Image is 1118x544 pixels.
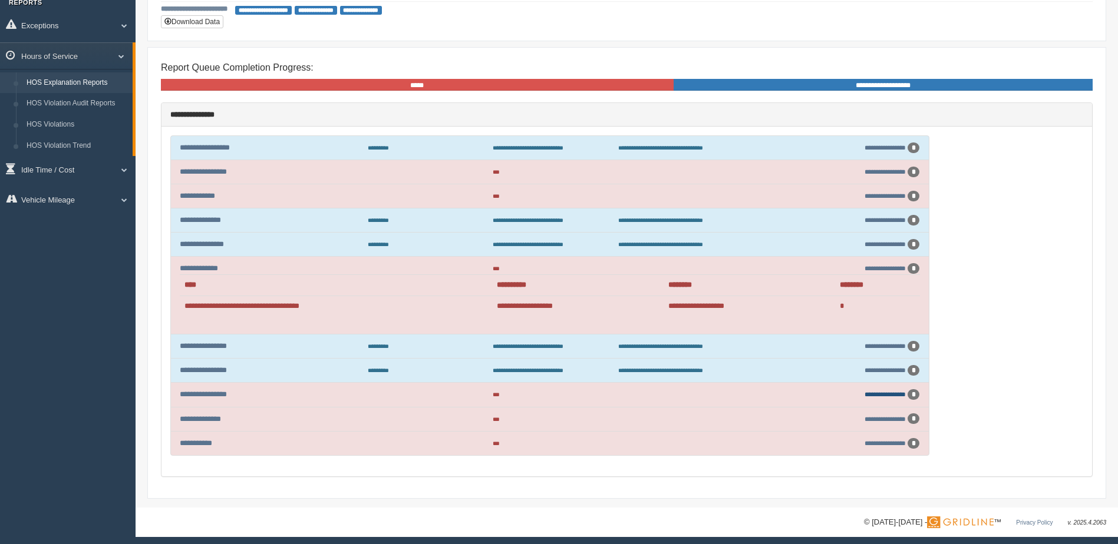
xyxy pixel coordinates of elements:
span: v. 2025.4.2063 [1068,519,1106,526]
div: © [DATE]-[DATE] - ™ [864,516,1106,529]
a: HOS Explanation Reports [21,72,133,94]
h4: Report Queue Completion Progress: [161,62,1093,73]
a: HOS Violation Trend [21,135,133,157]
button: Download Data [161,15,223,28]
a: Privacy Policy [1016,519,1053,526]
a: HOS Violations [21,114,133,135]
img: Gridline [927,516,994,528]
a: HOS Violation Audit Reports [21,93,133,114]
